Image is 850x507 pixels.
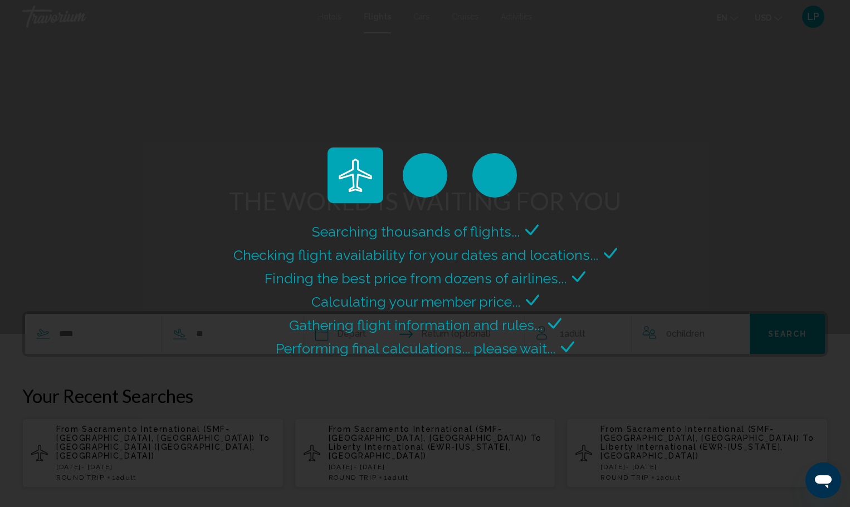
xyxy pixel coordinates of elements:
[276,340,555,357] span: Performing final calculations... please wait...
[805,462,841,498] iframe: Button to launch messaging window
[312,223,520,240] span: Searching thousands of flights...
[311,293,520,310] span: Calculating your member price...
[265,270,566,287] span: Finding the best price from dozens of airlines...
[289,317,543,333] span: Gathering flight information and rules...
[233,247,598,263] span: Checking flight availability for your dates and locations...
